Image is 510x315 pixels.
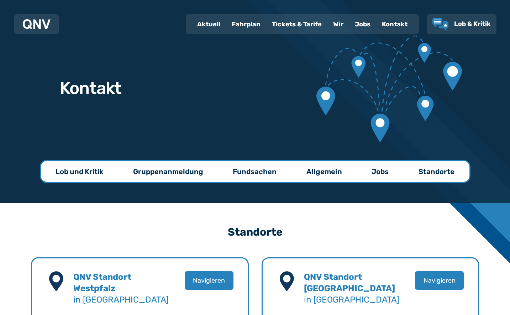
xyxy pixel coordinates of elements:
[304,271,399,305] h4: in [GEOGRAPHIC_DATA]
[226,15,266,33] a: Fahrplan
[266,15,327,33] a: Tickets & Tarife
[372,167,389,177] p: Jobs
[191,15,226,33] a: Aktuell
[454,20,491,28] span: Lob & Kritik
[60,80,122,97] h1: Kontakt
[219,161,291,182] a: Fundsachen
[31,220,479,245] h3: Standorte
[119,161,217,182] a: Gruppenanmeldung
[41,161,117,182] a: Lob und Kritik
[304,272,395,293] b: QNV Standort [GEOGRAPHIC_DATA]
[357,161,403,182] a: Jobs
[415,271,464,290] button: Navigieren
[23,19,51,29] img: QNV Logo
[185,271,233,290] button: Navigieren
[306,167,342,177] p: Allgemein
[419,167,454,177] p: Standorte
[376,15,413,33] a: Kontakt
[133,167,203,177] p: Gruppenanmeldung
[233,167,277,177] p: Fundsachen
[23,17,51,31] a: QNV Logo
[432,18,491,31] a: Lob & Kritik
[349,15,376,33] a: Jobs
[56,167,103,177] p: Lob und Kritik
[316,36,462,142] img: Verbundene Kartenmarkierungen
[73,271,169,305] h4: in [GEOGRAPHIC_DATA]
[404,161,469,182] a: Standorte
[292,161,356,182] a: Allgemein
[73,272,131,293] b: QNV Standort Westpfalz
[327,15,349,33] a: Wir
